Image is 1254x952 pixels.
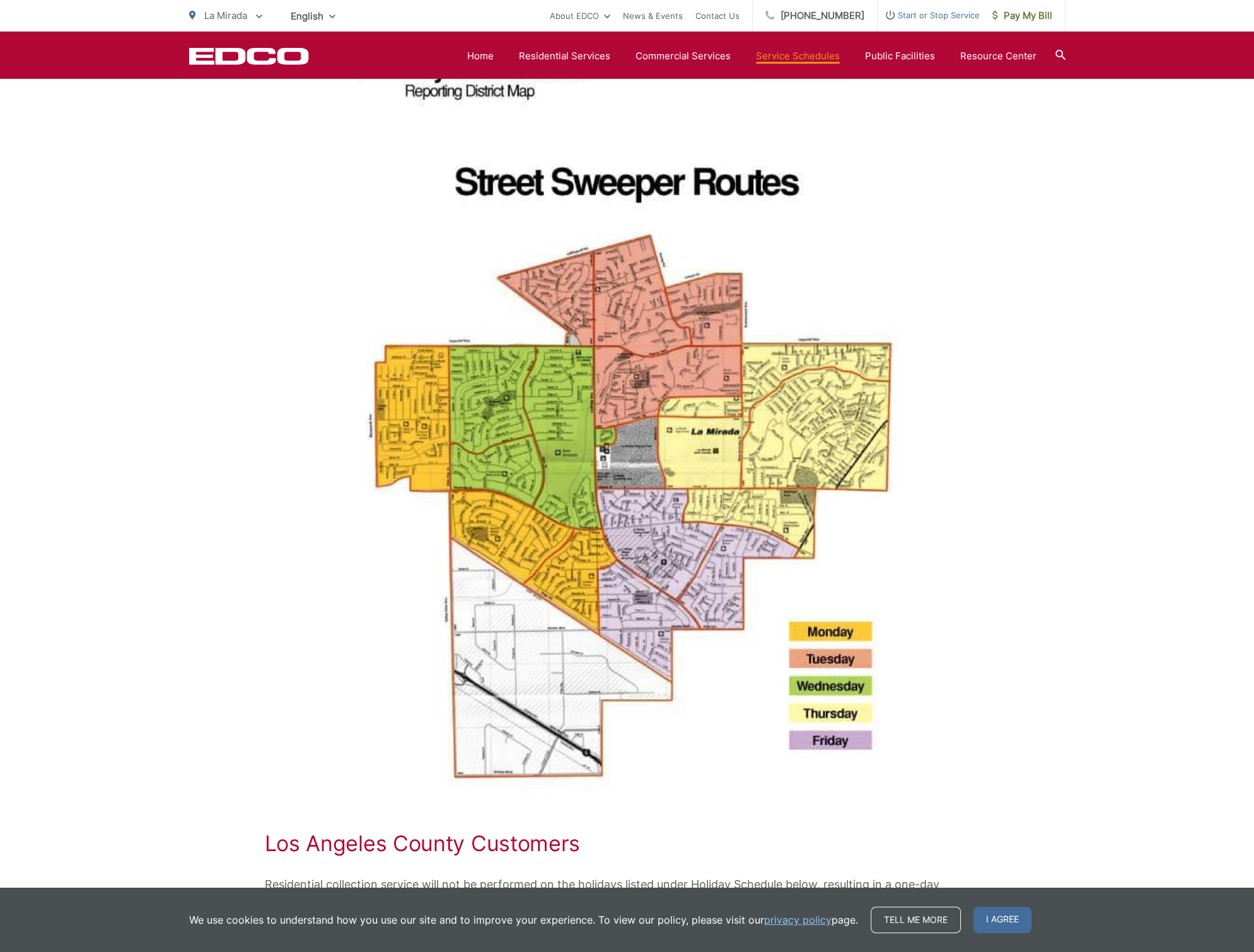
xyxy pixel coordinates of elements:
[189,47,309,65] a: EDCD logo. Return to the homepage.
[636,49,731,64] a: Commercial Services
[204,9,247,21] span: La Mirada
[695,8,740,23] a: Contact Us
[992,8,1052,23] span: Pay My Bill
[756,49,840,64] a: Service Schedules
[189,912,858,927] p: We use cookies to understand how you use our site and to improve your experience. To view our pol...
[764,912,832,927] a: privacy policy
[973,907,1031,933] span: I agree
[519,49,610,64] a: Residential Services
[871,907,961,933] a: Tell me more
[467,49,494,64] a: Home
[865,49,935,64] a: Public Facilities
[960,49,1036,64] a: Resource Center
[265,831,990,856] h2: Los Angeles County Customers
[281,5,345,27] span: English
[550,8,610,23] a: About EDCO
[265,875,990,913] p: Residential collection service will not be performed on the holidays listed under Holiday Schedul...
[623,8,683,23] a: News & Events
